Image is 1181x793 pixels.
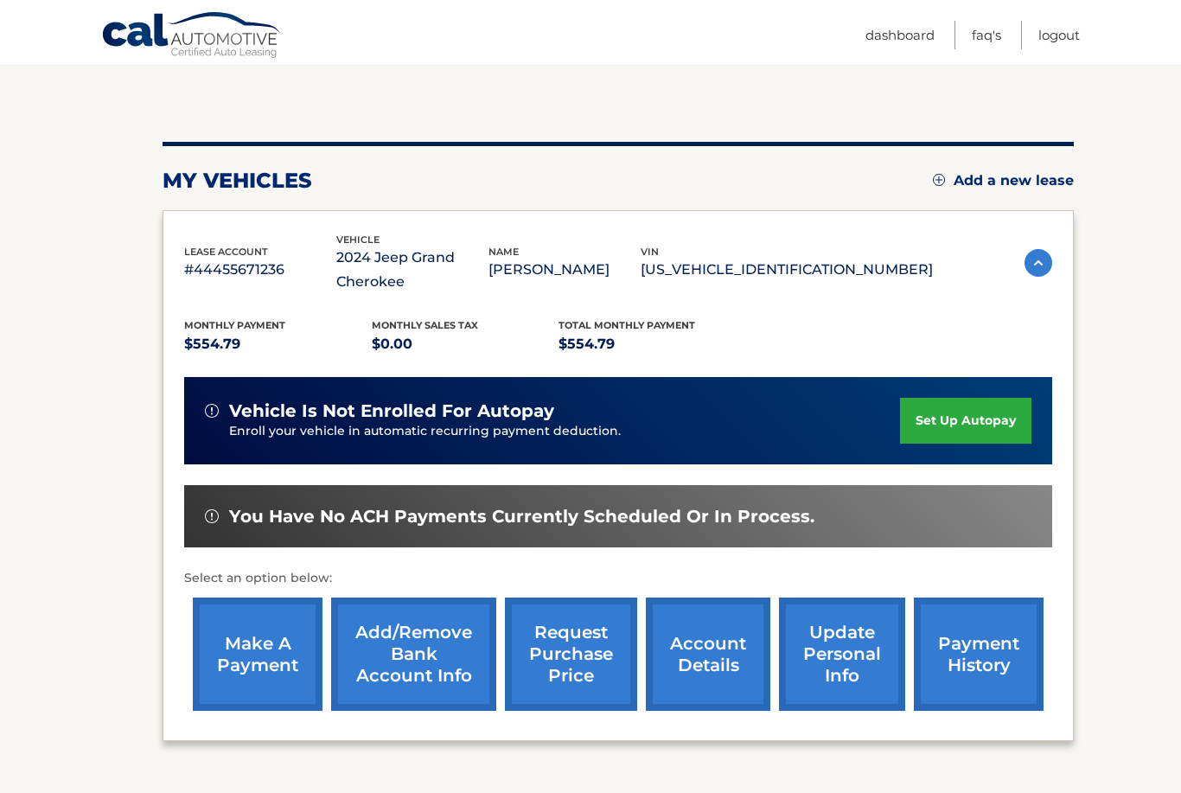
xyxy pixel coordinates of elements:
span: vin [641,246,659,258]
p: #44455671236 [184,258,336,282]
a: set up autopay [900,398,1031,444]
span: vehicle is not enrolled for autopay [229,400,554,422]
a: account details [646,598,770,711]
a: Logout [1038,21,1080,49]
p: $554.79 [184,332,372,356]
a: FAQ's [972,21,1001,49]
a: Add/Remove bank account info [331,598,496,711]
span: Monthly Payment [184,319,285,331]
span: name [488,246,519,258]
p: $0.00 [372,332,559,356]
span: Total Monthly Payment [559,319,695,331]
span: vehicle [336,233,380,246]
img: add.svg [933,174,945,186]
img: alert-white.svg [205,509,219,523]
span: lease account [184,246,268,258]
a: request purchase price [505,598,637,711]
h2: my vehicles [163,168,312,194]
a: make a payment [193,598,322,711]
p: 2024 Jeep Grand Cherokee [336,246,488,294]
a: Add a new lease [933,172,1074,189]
img: alert-white.svg [205,404,219,418]
span: You have no ACH payments currently scheduled or in process. [229,506,814,528]
p: $554.79 [559,332,746,356]
a: Dashboard [865,21,935,49]
p: [US_VEHICLE_IDENTIFICATION_NUMBER] [641,258,933,282]
a: update personal info [779,598,905,711]
p: [PERSON_NAME] [488,258,641,282]
a: Cal Automotive [101,11,283,61]
span: Monthly sales Tax [372,319,478,331]
a: payment history [914,598,1044,711]
p: Select an option below: [184,568,1052,589]
img: accordion-active.svg [1025,249,1052,277]
p: Enroll your vehicle in automatic recurring payment deduction. [229,422,900,441]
